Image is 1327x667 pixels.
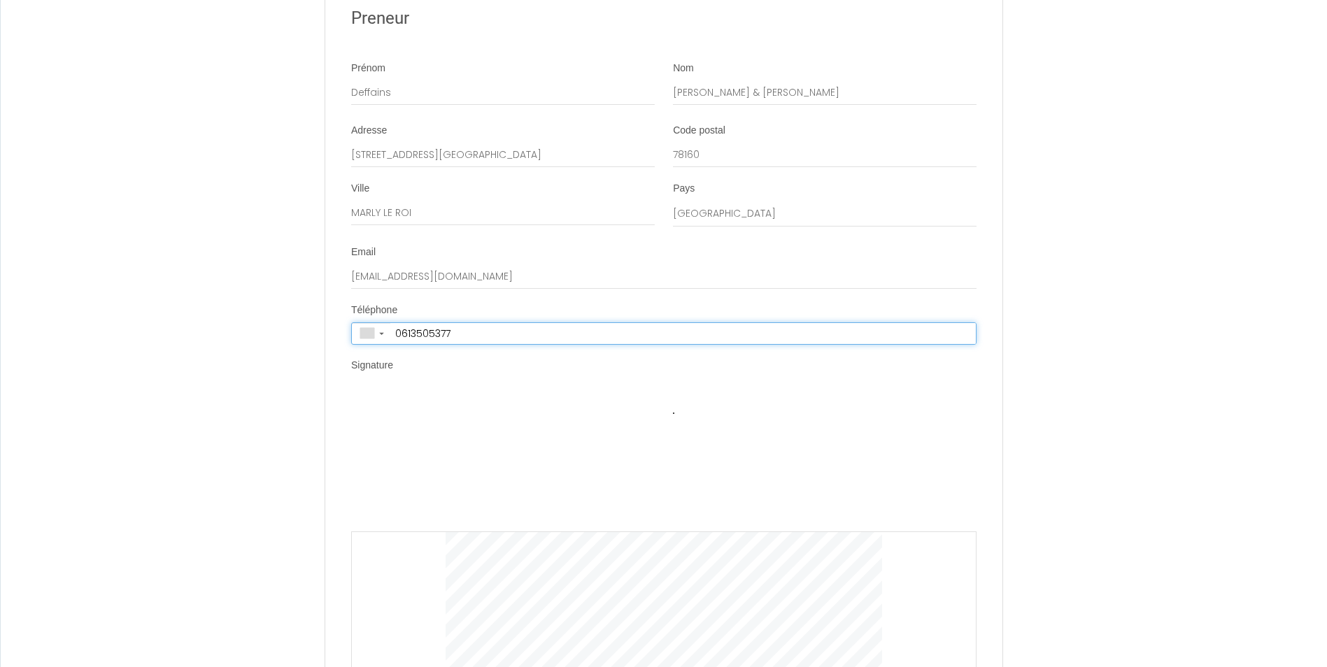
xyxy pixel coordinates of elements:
label: Prénom [351,62,385,76]
label: Téléphone [351,303,397,317]
label: Ville [351,182,369,196]
h2: Preneur [351,5,977,32]
span: ▼ [378,331,385,336]
label: Adresse [351,124,387,138]
label: Signature [351,359,393,373]
label: Nom [673,62,694,76]
img: signature [446,392,882,531]
label: Pays [673,182,695,196]
label: Code postal [673,124,725,138]
label: Email [351,245,376,259]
